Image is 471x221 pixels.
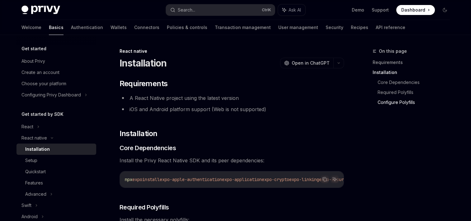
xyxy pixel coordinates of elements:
[292,60,330,66] span: Open in ChatGPT
[376,20,405,35] a: API reference
[222,177,262,182] span: expo-application
[120,129,158,139] span: Installation
[373,57,455,67] a: Requirements
[120,156,344,165] span: Install the Privy React Native SDK and its peer dependencies:
[111,20,127,35] a: Wallets
[21,45,46,52] h5: Get started
[378,87,455,97] a: Required Polyfills
[372,7,389,13] a: Support
[21,20,41,35] a: Welcome
[321,175,329,183] button: Copy the contents from the code block
[120,203,169,212] span: Required Polyfills
[167,20,207,35] a: Policies & controls
[25,168,46,175] div: Quickstart
[134,20,159,35] a: Connectors
[120,144,176,152] span: Core Dependencies
[289,177,319,182] span: expo-linking
[21,202,31,209] div: Swift
[160,177,222,182] span: expo-apple-authentication
[262,177,289,182] span: expo-crypto
[16,177,96,189] a: Features
[16,56,96,67] a: About Privy
[351,20,368,35] a: Recipes
[25,179,43,187] div: Features
[280,58,333,68] button: Open in ChatGPT
[21,80,66,87] div: Choose your platform
[373,67,455,77] a: Installation
[278,4,305,16] button: Ask AI
[319,177,361,182] span: expo-secure-store
[326,20,343,35] a: Security
[278,20,318,35] a: User management
[132,177,142,182] span: expo
[125,177,132,182] span: npx
[166,4,275,16] button: Search...CtrlK
[120,105,344,114] li: iOS and Android platform support (Web is not supported)
[21,213,38,220] div: Android
[215,20,271,35] a: Transaction management
[16,166,96,177] a: Quickstart
[21,91,81,99] div: Configuring Privy Dashboard
[21,110,64,118] h5: Get started by SDK
[440,5,450,15] button: Toggle dark mode
[120,79,168,89] span: Requirements
[396,5,435,15] a: Dashboard
[352,7,364,13] a: Demo
[331,175,339,183] button: Ask AI
[401,7,425,13] span: Dashboard
[378,77,455,87] a: Core Dependencies
[178,6,195,14] div: Search...
[16,67,96,78] a: Create an account
[262,7,271,12] span: Ctrl K
[21,123,33,130] div: React
[21,69,59,76] div: Create an account
[120,94,344,102] li: A React Native project using the latest version
[120,48,344,54] div: React native
[16,144,96,155] a: Installation
[21,57,45,65] div: About Privy
[21,6,60,14] img: dark logo
[25,190,46,198] div: Advanced
[16,78,96,89] a: Choose your platform
[120,57,167,69] h1: Installation
[21,134,47,142] div: React native
[25,145,50,153] div: Installation
[379,47,407,55] span: On this page
[49,20,64,35] a: Basics
[16,155,96,166] a: Setup
[25,157,37,164] div: Setup
[378,97,455,107] a: Configure Polyfills
[142,177,160,182] span: install
[71,20,103,35] a: Authentication
[289,7,301,13] span: Ask AI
